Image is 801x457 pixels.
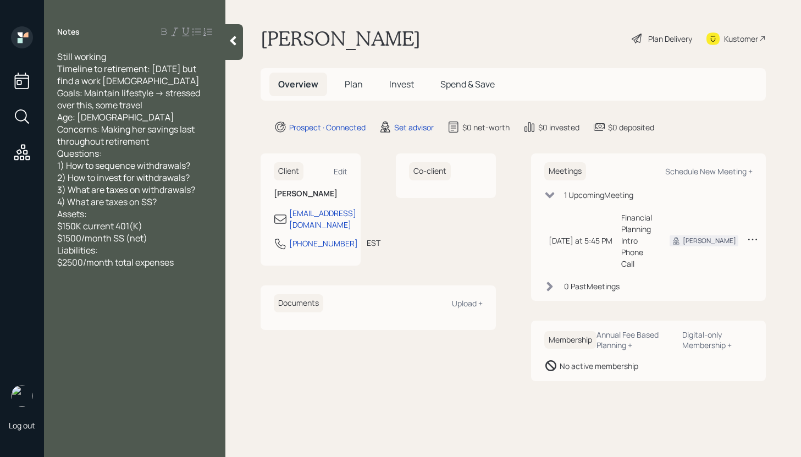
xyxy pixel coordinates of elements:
[57,63,200,87] span: Timeline to retirement: [DATE] but find a work [DEMOGRAPHIC_DATA]
[274,294,323,312] h6: Documents
[665,166,753,177] div: Schedule New Meeting +
[278,78,318,90] span: Overview
[462,122,510,133] div: $0 net-worth
[274,189,347,199] h6: [PERSON_NAME]
[289,207,356,230] div: [EMAIL_ADDRESS][DOMAIN_NAME]
[289,122,366,133] div: Prospect · Connected
[608,122,654,133] div: $0 deposited
[367,237,380,249] div: EST
[564,189,633,201] div: 1 Upcoming Meeting
[345,78,363,90] span: Plan
[409,162,451,180] h6: Co-client
[389,78,414,90] span: Invest
[538,122,579,133] div: $0 invested
[57,51,106,63] span: Still working
[57,147,102,159] span: Questions:
[57,159,190,172] span: 1) How to sequence withdrawals?
[289,238,358,249] div: [PHONE_NUMBER]
[57,87,202,111] span: Goals: Maintain lifestyle -> stressed over this, some travel
[57,123,196,147] span: Concerns: Making her savings last throughout retirement
[57,172,190,184] span: 2) How to invest for withdrawals?
[57,244,98,256] span: Liabilities:
[11,385,33,407] img: retirable_logo.png
[57,184,195,196] span: 3) What are taxes on withdrawals?
[544,331,596,349] h6: Membership
[57,256,174,268] span: $2500/month total expenses
[621,212,652,269] div: Financial Planning Intro Phone Call
[724,33,758,45] div: Kustomer
[596,329,673,350] div: Annual Fee Based Planning +
[57,220,142,232] span: $150K current 401(K)
[452,298,483,309] div: Upload +
[564,280,620,292] div: 0 Past Meeting s
[274,162,303,180] h6: Client
[57,232,147,244] span: $1500/month SS (net)
[394,122,434,133] div: Set advisor
[57,111,174,123] span: Age: [DEMOGRAPHIC_DATA]
[683,236,736,246] div: [PERSON_NAME]
[549,235,612,246] div: [DATE] at 5:45 PM
[334,166,347,177] div: Edit
[682,329,753,350] div: Digital-only Membership +
[57,26,80,37] label: Notes
[261,26,421,51] h1: [PERSON_NAME]
[440,78,495,90] span: Spend & Save
[648,33,692,45] div: Plan Delivery
[544,162,586,180] h6: Meetings
[560,360,638,372] div: No active membership
[57,196,157,208] span: 4) What are taxes on SS?
[57,208,87,220] span: Assets:
[9,420,35,431] div: Log out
